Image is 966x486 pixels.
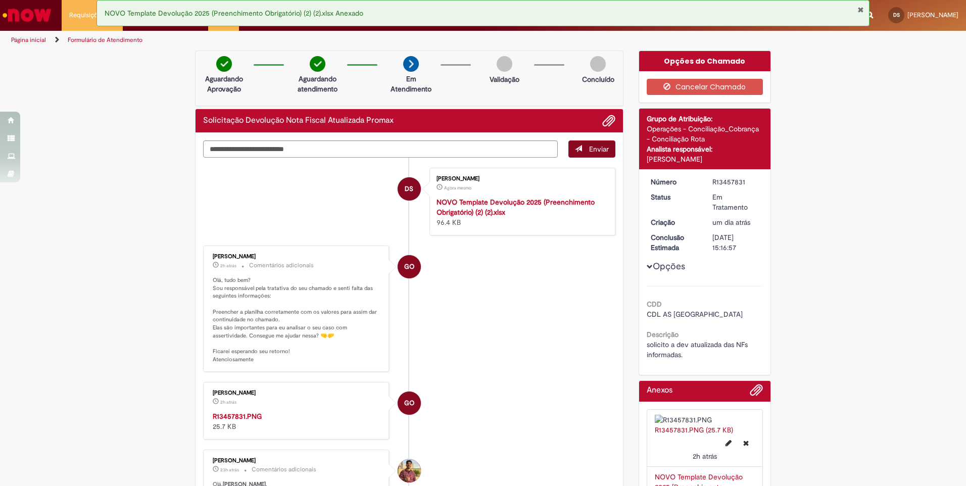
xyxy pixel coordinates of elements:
[712,218,750,227] time: 28/08/2025 13:25:37
[712,217,759,227] div: 28/08/2025 13:25:37
[693,452,717,461] time: 29/08/2025 11:43:58
[907,11,958,19] span: [PERSON_NAME]
[444,185,471,191] span: Agora mesmo
[712,192,759,212] div: Em Tratamento
[213,458,381,464] div: [PERSON_NAME]
[647,300,662,309] b: CDD
[437,198,595,217] a: NOVO Template Devolução 2025 (Preenchimento Obrigatório) (2) (2).xlsx
[437,176,605,182] div: [PERSON_NAME]
[712,232,759,253] div: [DATE] 15:16:57
[647,144,763,154] div: Analista responsável:
[310,56,325,72] img: check-circle-green.png
[220,467,239,473] span: 23h atrás
[69,10,105,20] span: Requisições
[602,114,615,127] button: Adicionar anexos
[643,192,705,202] dt: Status
[105,9,363,18] span: NOVO Template Devolução 2025 (Preenchimento Obrigatório) (2) (2).xlsx Anexado
[647,79,763,95] button: Cancelar Chamado
[213,254,381,260] div: [PERSON_NAME]
[404,255,414,279] span: GO
[200,74,249,94] p: Aguardando Aprovação
[1,5,53,25] img: ServiceNow
[203,140,558,158] textarea: Digite sua mensagem aqui...
[647,330,679,339] b: Descrição
[203,116,394,125] h2: Solicitação Devolução Nota Fiscal Atualizada Promax Histórico de tíquete
[220,263,236,269] span: 2h atrás
[643,217,705,227] dt: Criação
[737,435,755,451] button: Excluir R13457831.PNG
[444,185,471,191] time: 29/08/2025 13:37:05
[252,465,316,474] small: Comentários adicionais
[647,386,672,395] h2: Anexos
[655,425,733,434] a: R13457831.PNG (25.7 KB)
[750,383,763,402] button: Adicionar anexos
[647,340,750,359] span: solicito a dev atualizada das NFs informadas.
[213,276,381,364] p: Olá, tudo bem? Sou responsável pela tratativa do seu chamado e senti falta das seguintes informaç...
[893,12,900,18] span: DS
[857,6,864,14] button: Fechar Notificação
[590,56,606,72] img: img-circle-grey.png
[582,74,614,84] p: Concluído
[437,197,605,227] div: 96.4 KB
[712,177,759,187] div: R13457831
[647,154,763,164] div: [PERSON_NAME]
[8,31,637,50] ul: Trilhas de página
[568,140,615,158] button: Enviar
[497,56,512,72] img: img-circle-grey.png
[249,261,314,270] small: Comentários adicionais
[405,177,413,201] span: DS
[712,218,750,227] span: um dia atrás
[216,56,232,72] img: check-circle-green.png
[213,412,262,421] a: R13457831.PNG
[213,390,381,396] div: [PERSON_NAME]
[693,452,717,461] span: 2h atrás
[11,36,46,44] a: Página inicial
[220,263,236,269] time: 29/08/2025 11:45:49
[398,177,421,201] div: Daniel Santos Da Silva
[647,124,763,144] div: Operações - Conciliação_Cobrança - Conciliação Rota
[647,310,743,319] span: CDL AS [GEOGRAPHIC_DATA]
[68,36,142,44] a: Formulário de Atendimento
[220,399,236,405] span: 2h atrás
[403,56,419,72] img: arrow-next.png
[387,74,436,94] p: Em Atendimento
[398,392,421,415] div: Gustavo Oliveira
[220,399,236,405] time: 29/08/2025 11:43:58
[643,232,705,253] dt: Conclusão Estimada
[643,177,705,187] dt: Número
[719,435,738,451] button: Editar nome de arquivo R13457831.PNG
[404,391,414,415] span: GO
[589,144,609,154] span: Enviar
[647,114,763,124] div: Grupo de Atribuição:
[398,459,421,482] div: Vitor Jeremias Da Silva
[213,411,381,431] div: 25.7 KB
[490,74,519,84] p: Validação
[398,255,421,278] div: Gustavo Oliveira
[639,51,771,71] div: Opções do Chamado
[293,74,342,94] p: Aguardando atendimento
[655,415,755,425] img: R13457831.PNG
